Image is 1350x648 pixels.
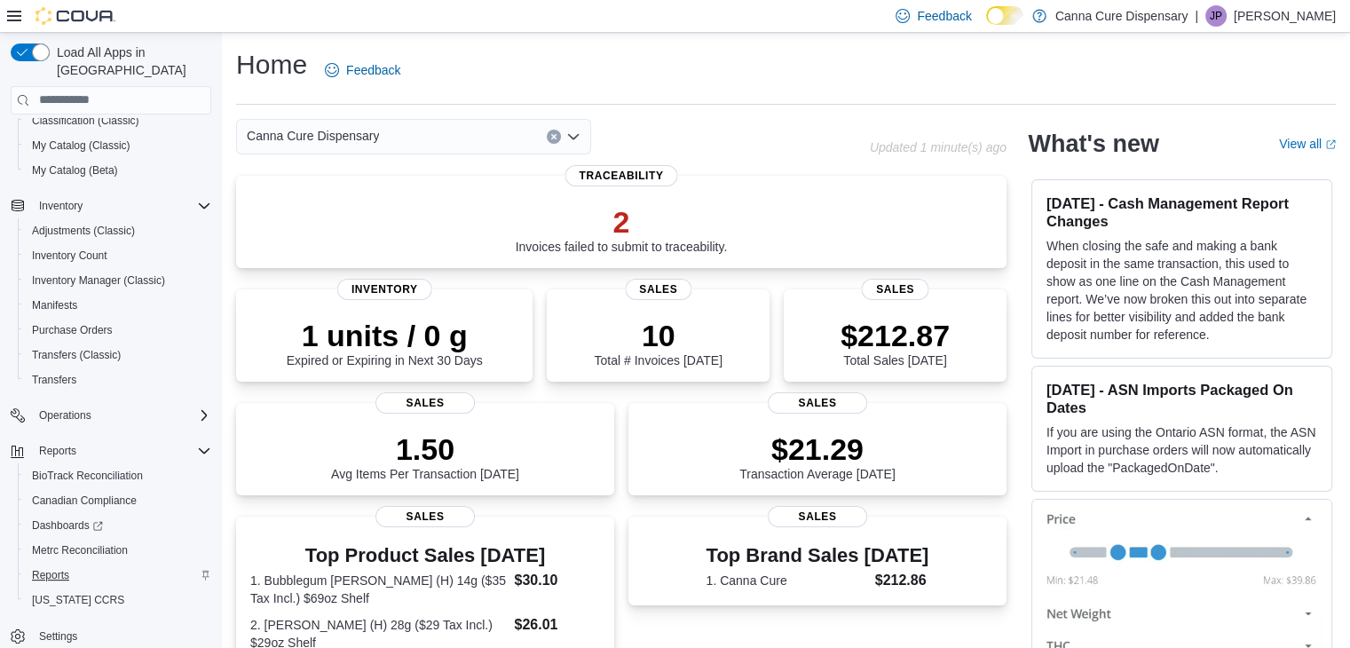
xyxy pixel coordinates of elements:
[32,138,130,153] span: My Catalog (Classic)
[917,7,971,25] span: Feedback
[1046,423,1317,477] p: If you are using the Ontario ASN format, the ASN Import in purchase orders will now automatically...
[32,249,107,263] span: Inventory Count
[1055,5,1188,27] p: Canna Cure Dispensary
[25,110,211,131] span: Classification (Classic)
[25,245,211,266] span: Inventory Count
[25,565,76,586] a: Reports
[250,572,507,607] dt: 1. Bubblegum [PERSON_NAME] (H) 14g ($35 Tax Incl.) $69oz Shelf
[1028,130,1158,158] h2: What's new
[564,165,677,186] span: Traceability
[18,133,218,158] button: My Catalog (Classic)
[25,465,211,486] span: BioTrack Reconciliation
[32,298,77,312] span: Manifests
[1046,237,1317,344] p: When closing the safe and making a bank deposit in the same transaction, this used to show as one...
[25,369,211,391] span: Transfers
[32,405,99,426] button: Operations
[287,318,483,353] p: 1 units / 0 g
[1279,137,1336,151] a: View allExternal link
[18,243,218,268] button: Inventory Count
[594,318,722,367] div: Total # Invoices [DATE]
[875,570,929,591] dd: $212.86
[841,318,950,367] div: Total Sales [DATE]
[768,506,867,527] span: Sales
[375,506,475,527] span: Sales
[331,431,519,467] p: 1.50
[250,545,600,566] h3: Top Product Sales [DATE]
[32,224,135,238] span: Adjustments (Classic)
[18,268,218,293] button: Inventory Manager (Classic)
[514,570,599,591] dd: $30.10
[32,440,211,462] span: Reports
[25,589,131,611] a: [US_STATE] CCRS
[739,431,896,467] p: $21.29
[25,270,172,291] a: Inventory Manager (Classic)
[18,563,218,588] button: Reports
[4,403,218,428] button: Operations
[25,540,211,561] span: Metrc Reconciliation
[18,463,218,488] button: BioTrack Reconciliation
[25,135,211,156] span: My Catalog (Classic)
[1046,194,1317,230] h3: [DATE] - Cash Management Report Changes
[287,318,483,367] div: Expired or Expiring in Next 30 Days
[32,195,211,217] span: Inventory
[25,320,211,341] span: Purchase Orders
[25,344,128,366] a: Transfers (Classic)
[1234,5,1336,27] p: [PERSON_NAME]
[32,163,118,178] span: My Catalog (Beta)
[236,47,307,83] h1: Home
[25,270,211,291] span: Inventory Manager (Classic)
[25,135,138,156] a: My Catalog (Classic)
[986,25,987,26] span: Dark Mode
[18,218,218,243] button: Adjustments (Classic)
[18,293,218,318] button: Manifests
[1046,381,1317,416] h3: [DATE] - ASN Imports Packaged On Dates
[331,431,519,481] div: Avg Items Per Transaction [DATE]
[18,513,218,538] a: Dashboards
[18,108,218,133] button: Classification (Classic)
[32,625,211,647] span: Settings
[25,295,211,316] span: Manifests
[32,373,76,387] span: Transfers
[841,318,950,353] p: $212.87
[25,515,211,536] span: Dashboards
[32,593,124,607] span: [US_STATE] CCRS
[32,114,139,128] span: Classification (Classic)
[25,295,84,316] a: Manifests
[25,110,146,131] a: Classification (Classic)
[39,629,77,644] span: Settings
[32,626,84,647] a: Settings
[32,195,90,217] button: Inventory
[25,320,120,341] a: Purchase Orders
[32,405,211,426] span: Operations
[739,431,896,481] div: Transaction Average [DATE]
[547,130,561,144] button: Clear input
[32,494,137,508] span: Canadian Compliance
[32,518,103,533] span: Dashboards
[32,543,128,557] span: Metrc Reconciliation
[1205,5,1227,27] div: James Pasmore
[39,199,83,213] span: Inventory
[594,318,722,353] p: 10
[39,444,76,458] span: Reports
[25,515,110,536] a: Dashboards
[50,43,211,79] span: Load All Apps in [GEOGRAPHIC_DATA]
[25,465,150,486] a: BioTrack Reconciliation
[25,344,211,366] span: Transfers (Classic)
[25,565,211,586] span: Reports
[707,545,929,566] h3: Top Brand Sales [DATE]
[25,589,211,611] span: Washington CCRS
[18,343,218,367] button: Transfers (Classic)
[768,392,867,414] span: Sales
[986,6,1023,25] input: Dark Mode
[514,614,599,636] dd: $26.01
[707,572,868,589] dt: 1. Canna Cure
[32,440,83,462] button: Reports
[25,369,83,391] a: Transfers
[18,488,218,513] button: Canadian Compliance
[25,220,211,241] span: Adjustments (Classic)
[18,318,218,343] button: Purchase Orders
[337,279,432,300] span: Inventory
[32,469,143,483] span: BioTrack Reconciliation
[18,158,218,183] button: My Catalog (Beta)
[346,61,400,79] span: Feedback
